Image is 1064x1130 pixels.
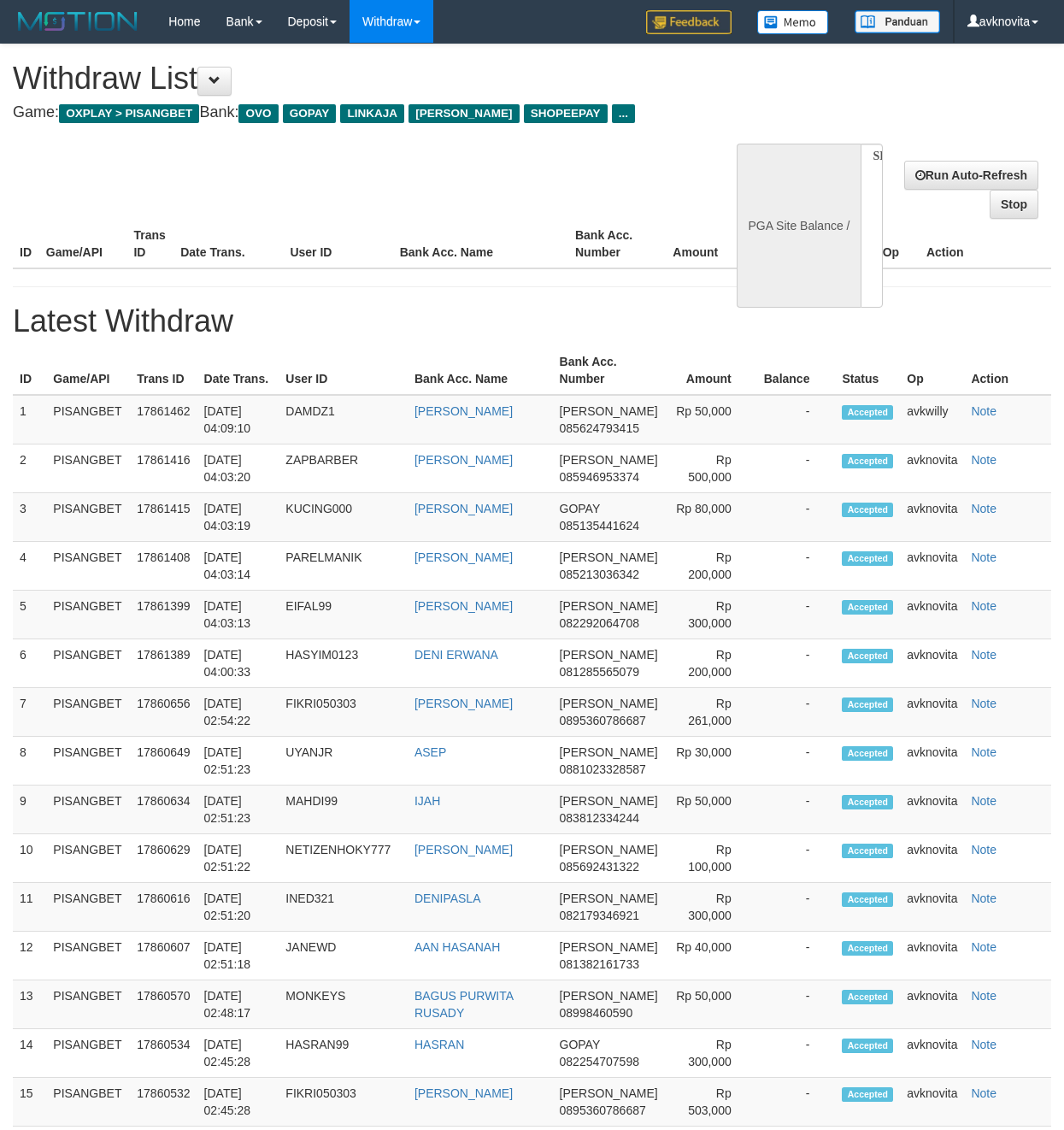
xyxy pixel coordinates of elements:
[757,542,836,591] td: -
[414,940,500,954] a: AAN HASANAH
[279,1078,408,1127] td: FIKRI050303
[656,220,744,268] th: Amount
[842,892,893,907] span: Accepted
[279,346,408,395] th: User ID
[560,860,639,874] span: 085692431322
[46,932,130,980] td: PISANGBET
[13,834,46,883] td: 10
[197,786,279,834] td: [DATE] 02:51:23
[279,493,408,542] td: KUCING000
[46,1029,130,1078] td: PISANGBET
[46,542,130,591] td: PISANGBET
[13,104,692,121] h4: Game: Bank:
[665,346,757,395] th: Amount
[665,591,757,639] td: Rp 300,000
[197,591,279,639] td: [DATE] 04:03:13
[665,834,757,883] td: Rp 100,000
[393,220,568,268] th: Bank Acc. Name
[130,688,197,737] td: 17860656
[197,1029,279,1078] td: [DATE] 02:45:28
[971,697,996,710] a: Note
[279,444,408,493] td: ZAPBARBER
[560,989,658,1003] span: [PERSON_NAME]
[560,811,639,825] span: 083812334244
[665,395,757,444] td: Rp 50,000
[560,1055,639,1068] span: 082254707598
[665,542,757,591] td: Rp 200,000
[279,688,408,737] td: FIKRI050303
[560,470,639,484] span: 085946953374
[414,1038,464,1051] a: HASRAN
[46,834,130,883] td: PISANGBET
[197,395,279,444] td: [DATE] 04:09:10
[560,1104,646,1117] span: 0895360786687
[13,591,46,639] td: 5
[553,346,665,395] th: Bank Acc. Number
[560,519,639,533] span: 085135441624
[279,786,408,834] td: MAHDI99
[414,404,513,418] a: [PERSON_NAME]
[13,1078,46,1127] td: 15
[130,346,197,395] th: Trans ID
[842,1087,893,1102] span: Accepted
[414,892,481,905] a: DENIPASLA
[757,834,836,883] td: -
[971,843,996,856] a: Note
[130,591,197,639] td: 17861399
[46,639,130,688] td: PISANGBET
[279,1029,408,1078] td: HASRAN99
[409,104,519,123] span: [PERSON_NAME]
[560,568,639,581] span: 085213036342
[197,542,279,591] td: [DATE] 04:03:14
[560,843,658,856] span: [PERSON_NAME]
[414,502,513,515] a: [PERSON_NAME]
[46,1078,130,1127] td: PISANGBET
[197,737,279,786] td: [DATE] 02:51:23
[971,794,996,808] a: Note
[900,834,964,883] td: avknovita
[46,786,130,834] td: PISANGBET
[560,665,639,679] span: 081285565079
[568,220,656,268] th: Bank Acc. Number
[665,786,757,834] td: Rp 50,000
[900,639,964,688] td: avknovita
[971,453,996,467] a: Note
[560,421,639,435] span: 085624793415
[13,542,46,591] td: 4
[971,550,996,564] a: Note
[560,1038,600,1051] span: GOPAY
[560,940,658,954] span: [PERSON_NAME]
[971,502,996,515] a: Note
[842,697,893,712] span: Accepted
[842,844,893,858] span: Accepted
[13,346,46,395] th: ID
[414,453,513,467] a: [PERSON_NAME]
[238,104,278,123] span: OVO
[665,688,757,737] td: Rp 261,000
[964,346,1051,395] th: Action
[757,639,836,688] td: -
[757,688,836,737] td: -
[130,932,197,980] td: 17860607
[665,493,757,542] td: Rp 80,000
[197,883,279,932] td: [DATE] 02:51:20
[130,395,197,444] td: 17861462
[560,616,639,630] span: 082292064708
[560,794,658,808] span: [PERSON_NAME]
[900,932,964,980] td: avknovita
[665,883,757,932] td: Rp 300,000
[971,745,996,759] a: Note
[900,737,964,786] td: avknovita
[560,957,639,971] span: 081382161733
[757,346,836,395] th: Balance
[900,980,964,1029] td: avknovita
[130,542,197,591] td: 17861408
[757,493,836,542] td: -
[130,834,197,883] td: 17860629
[560,909,639,922] span: 082179346921
[560,1086,658,1100] span: [PERSON_NAME]
[904,161,1038,190] a: Run Auto-Refresh
[971,940,996,954] a: Note
[130,444,197,493] td: 17861416
[842,990,893,1004] span: Accepted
